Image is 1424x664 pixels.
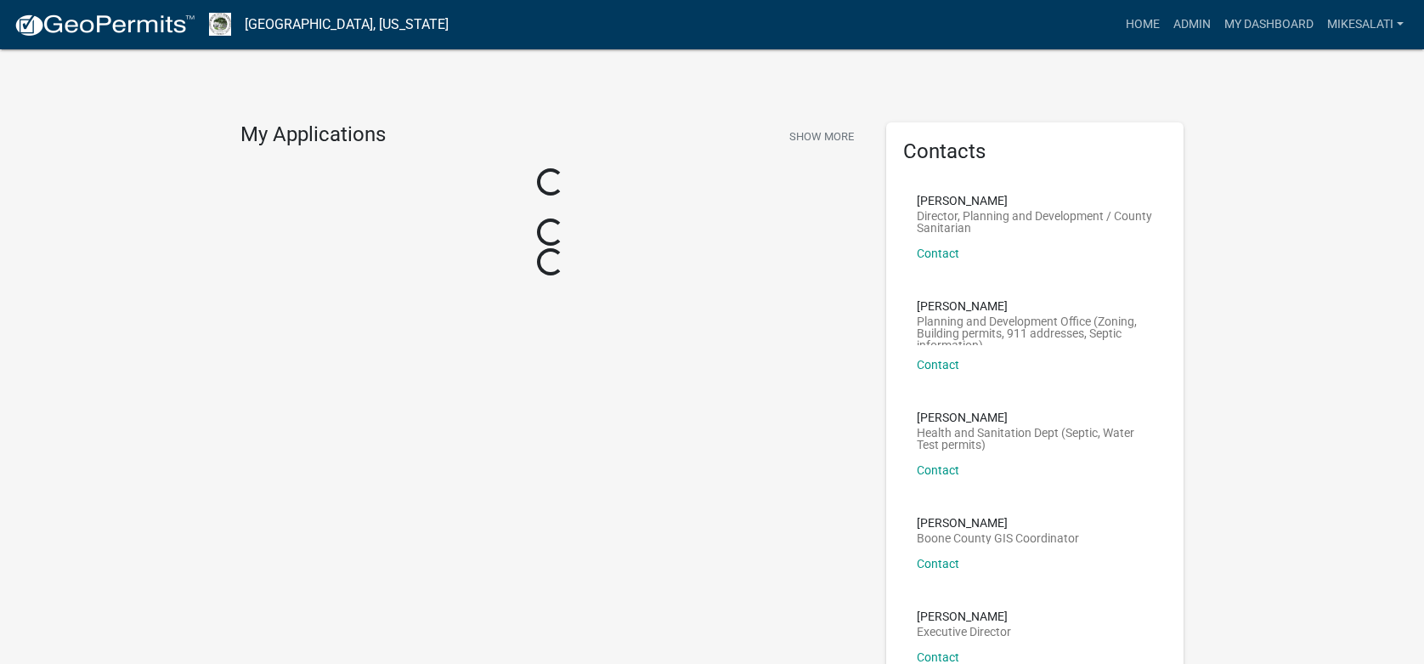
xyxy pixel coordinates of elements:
[917,557,959,570] a: Contact
[245,10,449,39] a: [GEOGRAPHIC_DATA], [US_STATE]
[917,427,1153,451] p: Health and Sanitation Dept (Septic, Water Test permits)
[917,532,1079,544] p: Boone County GIS Coordinator
[917,210,1153,234] p: Director, Planning and Development / County Sanitarian
[917,300,1153,312] p: [PERSON_NAME]
[783,122,861,150] button: Show More
[1119,9,1167,41] a: Home
[240,122,386,148] h4: My Applications
[1218,9,1320,41] a: My Dashboard
[917,650,959,664] a: Contact
[917,463,959,477] a: Contact
[917,247,959,260] a: Contact
[903,139,1167,164] h5: Contacts
[917,411,1153,423] p: [PERSON_NAME]
[917,358,959,372] a: Contact
[917,610,1011,622] p: [PERSON_NAME]
[1167,9,1218,41] a: Admin
[917,517,1079,529] p: [PERSON_NAME]
[917,626,1011,638] p: Executive Director
[917,315,1153,345] p: Planning and Development Office (Zoning, Building permits, 911 addresses, Septic information)
[209,13,231,36] img: Boone County, Iowa
[917,195,1153,207] p: [PERSON_NAME]
[1320,9,1410,41] a: MikeSalati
